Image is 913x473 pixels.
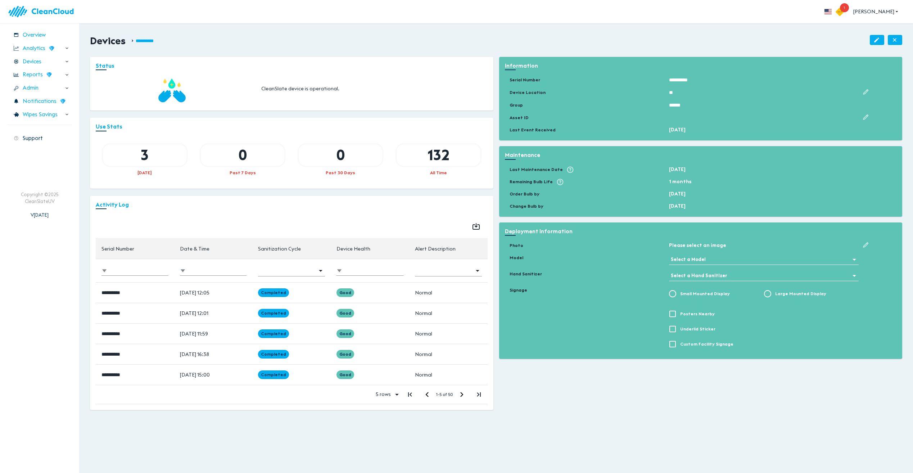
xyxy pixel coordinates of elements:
h2: Devices [90,35,126,47]
span: Change Bulb by [505,203,543,209]
div: V [DATE] [31,204,49,218]
span: Completed [258,310,289,316]
span: First Page [401,386,419,403]
h3: Maintenance [505,152,897,158]
div: 5 rows [374,391,393,397]
span: Alert Description [415,244,465,253]
div: Overview [7,29,72,41]
span: Photo [505,242,523,248]
span: Analytics [23,44,45,53]
button: Edit [870,35,884,45]
span: Device Location [505,89,546,95]
span: Good [336,371,354,378]
div: 5 rows [371,389,401,400]
div: Reports [7,68,72,81]
button: more [820,4,836,19]
span: Overview [23,31,46,39]
span: Posters Nearby [680,311,715,317]
span: [DATE] [669,126,686,133]
div: [DATE] [103,170,186,176]
span: Last Maintenance Date [505,166,563,172]
button: Remaining bulb life uses the hours remaining on your bulbs before they're ineffective. The time r... [553,175,568,190]
div: Sanitization Cycle [258,244,301,253]
div: 3 [103,144,186,166]
button: Export [467,218,485,235]
td: [DATE] 12:01 [174,303,253,323]
span: Serial Number [505,77,540,83]
div: Admin [7,82,72,94]
span: 1 months [669,178,691,185]
span: [PERSON_NAME] [853,7,899,16]
span: [DATE] [669,203,686,209]
button: 1 [836,1,850,22]
button: [PERSON_NAME] [850,5,902,18]
button: Last maintenance date is taken from the last time the bulbs were reset on your CleanSlate device. [563,162,578,177]
img: wD3W5TX8dC78QAAAABJRU5ErkJggg== [60,99,65,104]
span: Model [505,254,523,261]
span: Serial Number [101,244,144,253]
span: Completed [258,351,289,357]
td: [DATE] 15:00 [174,364,253,385]
div: Devices [7,55,72,68]
h3: Information [505,63,897,69]
div: Date & Time [180,244,209,253]
span: Reports [23,71,43,79]
span: [DATE] [669,166,686,172]
img: ic_dashboard_hand.8cefc7b2.svg [158,76,186,105]
button: Close [888,35,902,45]
td: [DATE] 16:38 [174,344,253,364]
span: Completed [258,371,289,378]
span: Previous Page [419,386,436,403]
span: Next Page [453,386,470,403]
span: Order Bulb by [505,191,539,197]
span: 1-5 of 50 [436,391,453,398]
span: Asset ID [505,114,529,121]
div: Analytics [7,42,72,55]
div: All Time [397,170,480,176]
div: 132 [397,144,480,166]
h3: Status [96,63,488,69]
h3: Deployment Information [505,228,897,235]
img: wD3W5TX8dC78QAAAABJRU5ErkJggg== [49,46,54,51]
span: Good [336,351,354,357]
div: Device Health [336,244,370,253]
div: Wipes Savings [7,108,72,121]
span: Normal [415,371,432,378]
div: Past 7 Days [201,170,284,176]
span: Notifications [23,97,57,105]
div: Past 30 Days [299,170,382,176]
span: Device Health [336,244,380,253]
span: Completed [258,330,289,337]
td: [DATE] 12:05 [174,282,253,303]
div: 0 [299,144,382,166]
h3: Activity Log [96,202,488,208]
span: Normal [415,351,432,357]
span: Group [505,102,523,108]
span: Date & Time [180,244,219,253]
img: logo.83bc1f05.svg [7,1,79,22]
div: Notifications [7,95,72,108]
div: Support [7,132,72,145]
span: Remaining Bulb Life [505,179,553,185]
button: Edit [859,110,873,124]
div: Select a Model [669,254,858,265]
span: Completed [258,289,289,296]
span: Please select an image [669,242,726,248]
button: Edit [859,85,873,99]
td: [DATE] 11:59 [174,323,253,344]
span: Underlid Sticker [680,326,715,332]
span: Custom Facility Signage [680,341,733,347]
span: [DATE] [669,190,686,197]
div: Alert Description [415,244,456,253]
span: Large Mounted Display [775,290,826,297]
span: Last Event Received [505,127,556,133]
span: Normal [415,330,432,337]
div: 0 [201,144,284,166]
div: Select a Hand Sanitizer [669,270,858,281]
span: Normal [415,310,432,316]
span: Wipes Savings [23,111,58,119]
span: Hand Sanitizer [505,271,542,277]
span: Sanitization Cycle [258,244,310,253]
img: wD3W5TX8dC78QAAAABJRU5ErkJggg== [46,72,52,77]
div: Copyright © 2025 CleanSlateUV [21,191,59,204]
